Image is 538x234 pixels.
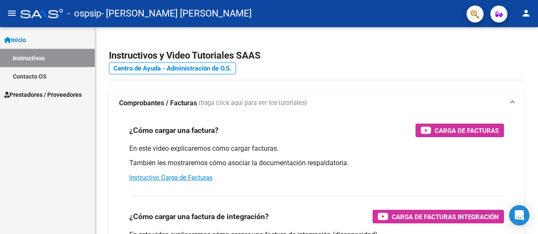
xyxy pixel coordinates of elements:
[435,125,499,136] span: Carga de Facturas
[109,90,524,117] mat-expansion-panel-header: Comprobantes / Facturas (haga click aquí para ver los tutoriales)
[392,211,499,222] span: Carga de Facturas Integración
[129,124,219,136] h3: ¿Cómo cargar una factura?
[67,4,101,23] span: - ospsip
[521,8,531,18] mat-icon: person
[129,174,213,181] a: Instructivo Carga de Facturas
[109,48,524,64] h2: Instructivos y Video Tutoriales SAAS
[119,99,197,108] strong: Comprobantes / Facturas
[373,210,504,223] button: Carga de Facturas Integración
[109,62,236,74] a: Centro de Ayuda - Administración de O.S.
[509,205,529,226] div: Open Intercom Messenger
[101,4,252,23] span: - [PERSON_NAME] [PERSON_NAME]
[416,124,504,137] button: Carga de Facturas
[7,8,17,18] mat-icon: menu
[199,99,307,108] span: (haga click aquí para ver los tutoriales)
[129,211,269,223] h3: ¿Cómo cargar una factura de integración?
[129,144,504,153] p: En este video explicaremos cómo cargar facturas.
[4,90,82,99] span: Prestadores / Proveedores
[129,158,504,168] p: También les mostraremos cómo asociar la documentación respaldatoria.
[4,35,26,45] span: Inicio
